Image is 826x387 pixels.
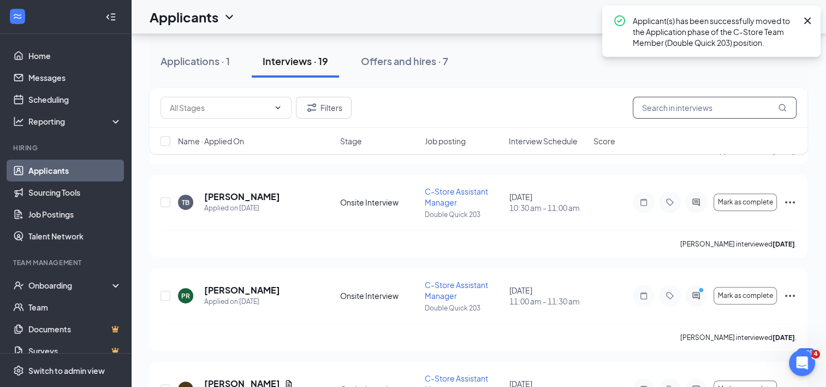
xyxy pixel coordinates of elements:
svg: Collapse [105,11,116,22]
svg: WorkstreamLogo [12,11,23,22]
span: Job posting [425,136,466,146]
div: Applied on [DATE] [204,203,280,214]
span: Mark as complete [718,292,773,300]
svg: ActiveChat [690,291,703,300]
div: Onsite Interview [340,290,418,301]
span: Mark as complete [718,198,773,206]
a: Talent Network [28,225,122,247]
svg: Settings [13,365,24,376]
a: Scheduling [28,89,122,110]
p: [PERSON_NAME] interviewed . [680,333,797,342]
svg: Tag [663,198,676,207]
span: Interview Schedule [509,136,578,146]
div: Applicant(s) has been successfully moved to the Application phase of the C-Store Team Member (Dou... [633,14,797,48]
svg: Filter [305,101,318,114]
b: [DATE] [772,240,795,248]
div: Switch to admin view [28,365,105,376]
input: All Stages [170,102,269,114]
svg: MagnifyingGlass [778,103,787,112]
span: C-Store Assistant Manager [425,186,488,207]
svg: ActiveChat [690,198,703,207]
iframe: Intercom live chat [789,350,815,376]
svg: Note [637,198,650,207]
div: Team Management [13,258,120,267]
div: Applied on [DATE] [204,296,280,307]
div: Interviews · 19 [263,54,328,68]
svg: UserCheck [13,280,24,291]
p: [PERSON_NAME] interviewed . [680,239,797,249]
svg: Ellipses [783,289,797,302]
div: 2475 [797,348,815,357]
div: Reporting [28,116,122,127]
a: Job Postings [28,203,122,225]
p: Double Quick 203 [425,210,503,219]
input: Search in interviews [633,97,797,119]
div: PR [181,291,190,301]
div: [DATE] [509,285,587,307]
a: Applicants [28,160,122,181]
div: Onsite Interview [340,197,418,208]
h5: [PERSON_NAME] [204,191,280,203]
button: Mark as complete [714,193,777,211]
span: 11:00 am - 11:30 am [509,296,587,307]
a: DocumentsCrown [28,318,122,340]
span: 10:30 am - 11:00 am [509,202,587,213]
h1: Applicants [150,8,218,26]
svg: Tag [663,291,676,300]
span: Stage [340,136,362,146]
button: Mark as complete [714,287,777,304]
span: Score [593,136,615,146]
span: 4 [811,350,820,359]
svg: CheckmarkCircle [613,14,626,27]
a: Team [28,296,122,318]
span: C-Store Assistant Manager [425,280,488,301]
a: SurveysCrown [28,340,122,362]
a: Messages [28,67,122,89]
div: Offers and hires · 7 [361,54,448,68]
span: Name · Applied On [178,136,244,146]
a: Home [28,45,122,67]
div: TB [182,198,189,207]
svg: Ellipses [783,196,797,209]
svg: Analysis [13,116,24,127]
svg: ChevronDown [223,10,236,24]
svg: ChevronDown [274,103,282,112]
svg: PrimaryDot [696,287,709,296]
button: Filter Filters [296,97,352,119]
div: Onboarding [28,280,112,291]
svg: Note [637,291,650,300]
p: Double Quick 203 [425,303,503,313]
div: Applications · 1 [161,54,230,68]
div: Hiring [13,143,120,153]
a: Sourcing Tools [28,181,122,203]
div: [DATE] [509,191,587,213]
b: [DATE] [772,333,795,342]
h5: [PERSON_NAME] [204,284,280,296]
svg: Cross [801,14,814,27]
